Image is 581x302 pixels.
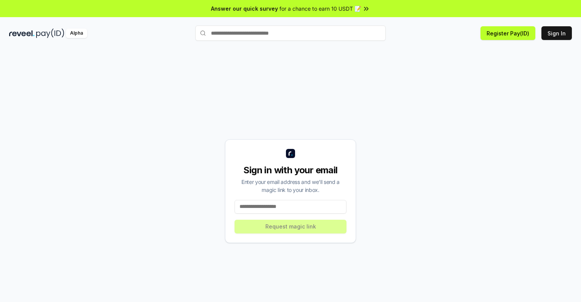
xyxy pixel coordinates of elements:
button: Sign In [541,26,572,40]
button: Register Pay(ID) [480,26,535,40]
span: Answer our quick survey [211,5,278,13]
div: Sign in with your email [235,164,346,176]
img: reveel_dark [9,29,35,38]
img: logo_small [286,149,295,158]
div: Alpha [66,29,87,38]
div: Enter your email address and we’ll send a magic link to your inbox. [235,178,346,194]
img: pay_id [36,29,64,38]
span: for a chance to earn 10 USDT 📝 [279,5,361,13]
